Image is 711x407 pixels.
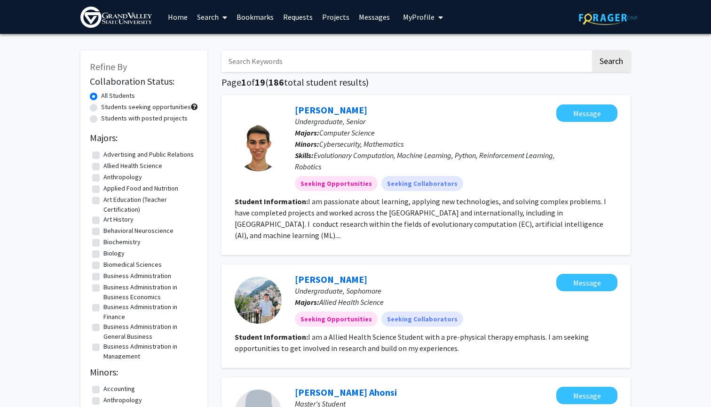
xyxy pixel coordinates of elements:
[556,387,617,404] button: Message Abiodun Ahonsi
[556,104,617,122] button: Message Marcos Sanson
[319,139,403,149] span: Cybersecurity, Mathematics
[103,150,194,160] label: Advertising and Public Relations
[192,0,232,33] a: Search
[232,0,278,33] a: Bookmarks
[354,0,395,33] a: Messages
[295,117,365,126] span: Undergraduate, Senior
[269,76,284,88] span: 186
[221,50,591,72] input: Search Keywords
[163,0,192,33] a: Home
[103,384,135,394] label: Accounting
[556,274,617,291] button: Message Ryan Zannetti
[381,311,463,327] mat-chip: Seeking Collaborators
[295,151,314,160] b: Skills:
[317,0,354,33] a: Projects
[295,286,381,295] span: Undergraduate, Sophomore
[103,342,196,361] label: Business Administration in Management
[90,76,198,87] h2: Collaboration Status:
[103,395,142,405] label: Anthropology
[255,76,265,88] span: 19
[103,226,174,236] label: Behavioral Neuroscience
[103,260,162,270] label: Biomedical Sciences
[278,0,317,33] a: Requests
[221,77,631,88] h1: Page of ( total student results)
[101,113,188,123] label: Students with posted projects
[7,365,40,400] iframe: Chat
[235,332,308,342] b: Student Information:
[101,102,191,112] label: Students seeking opportunities
[103,172,142,182] label: Anthropology
[295,104,367,116] a: [PERSON_NAME]
[592,50,631,72] button: Search
[90,132,198,144] h2: Majors:
[103,161,162,171] label: Allied Health Science
[403,12,434,22] span: My Profile
[103,302,196,322] label: Business Administration in Finance
[235,197,606,240] fg-read-more: I am passionate about learning, applying new technologies, and solving complex problems. I have c...
[103,282,196,302] label: Business Administration in Business Economics
[295,128,319,137] b: Majors:
[103,237,141,247] label: Biochemistry
[103,271,171,281] label: Business Administration
[295,311,378,327] mat-chip: Seeking Opportunities
[579,10,638,25] img: ForagerOne Logo
[101,91,135,101] label: All Students
[103,248,125,258] label: Biology
[235,332,589,353] fg-read-more: I am a Allied Health Science Student with a pre-physical therapy emphasis. I am seeking opportuni...
[103,195,196,215] label: Art Education (Teacher Certification)
[295,176,378,191] mat-chip: Seeking Opportunities
[90,61,127,72] span: Refine By
[295,297,319,307] b: Majors:
[295,273,367,285] a: [PERSON_NAME]
[241,76,246,88] span: 1
[319,297,384,307] span: Allied Health Science
[103,215,134,224] label: Art History
[103,184,178,193] label: Applied Food and Nutrition
[80,7,152,28] img: Grand Valley State University Logo
[295,139,319,149] b: Minors:
[103,322,196,342] label: Business Administration in General Business
[235,197,308,206] b: Student Information:
[319,128,375,137] span: Computer Science
[295,151,555,171] span: Evolutionary Computation, Machine Learning, Python, Reinforcement Learning, Robotics
[381,176,463,191] mat-chip: Seeking Collaborators
[295,386,397,398] a: [PERSON_NAME] Ahonsi
[90,367,198,378] h2: Minors:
